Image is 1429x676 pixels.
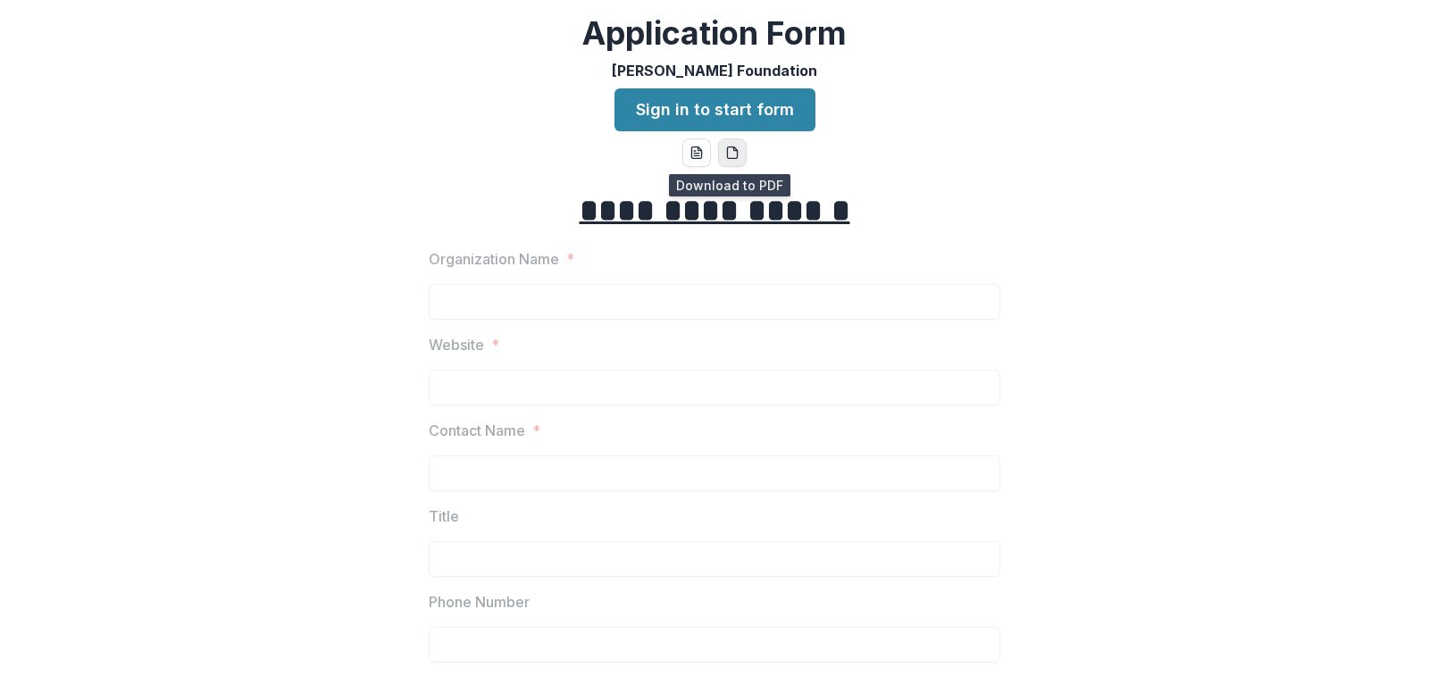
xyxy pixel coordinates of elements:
p: [PERSON_NAME] Foundation [612,60,817,81]
p: Title [429,505,459,527]
p: Contact Name [429,420,525,441]
p: Website [429,334,484,355]
a: Sign in to start form [614,88,815,131]
p: Organization Name [429,248,559,270]
p: Phone Number [429,591,530,613]
button: word-download [682,138,711,167]
button: pdf-download [718,138,747,167]
h2: Application Form [582,14,847,53]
